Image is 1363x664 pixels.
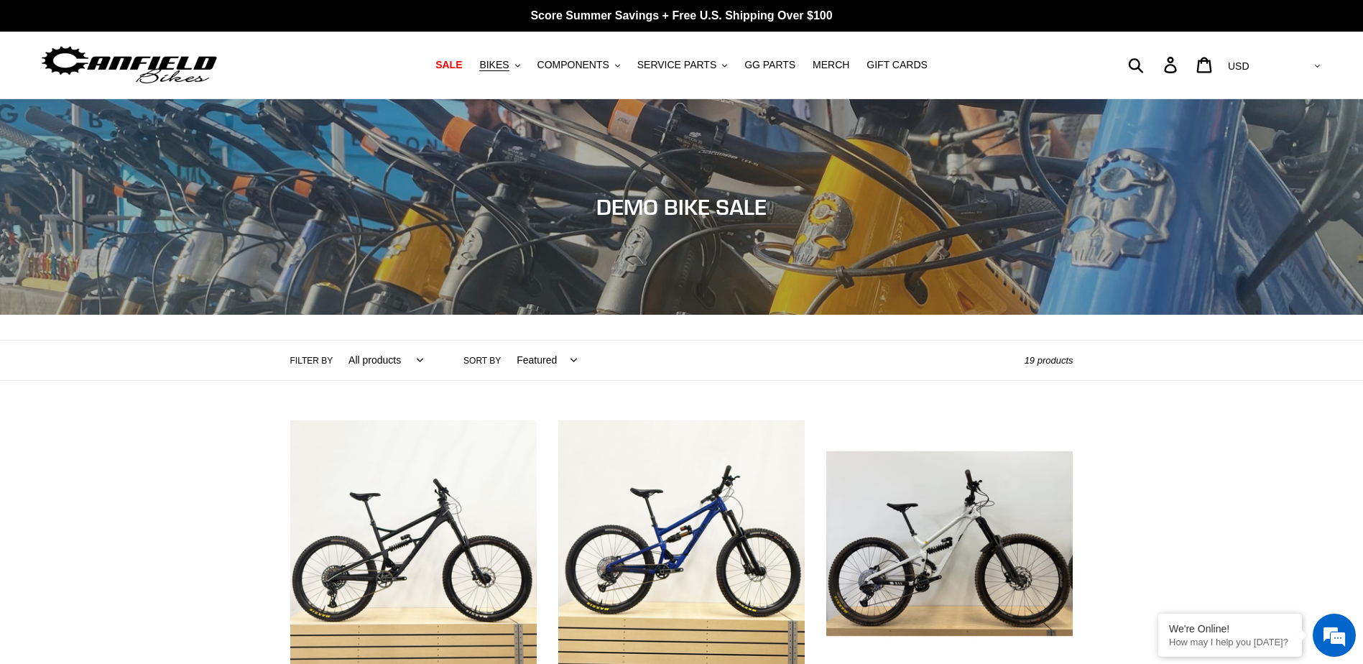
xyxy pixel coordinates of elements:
div: We're Online! [1169,623,1291,635]
label: Filter by [290,354,333,367]
span: SERVICE PARTS [637,59,716,71]
span: 19 products [1025,355,1073,366]
span: DEMO BIKE SALE [596,194,767,220]
span: COMPONENTS [537,59,609,71]
label: Sort by [463,354,501,367]
span: GIFT CARDS [867,59,928,71]
span: BIKES [479,59,509,71]
button: SERVICE PARTS [630,55,734,75]
a: GG PARTS [737,55,803,75]
input: Search [1136,49,1173,80]
span: SALE [435,59,462,71]
span: GG PARTS [744,59,795,71]
button: BIKES [472,55,527,75]
p: How may I help you today? [1169,637,1291,647]
a: GIFT CARDS [859,55,935,75]
a: MERCH [805,55,856,75]
button: COMPONENTS [530,55,627,75]
img: Canfield Bikes [40,42,219,88]
a: SALE [428,55,469,75]
span: MERCH [813,59,849,71]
